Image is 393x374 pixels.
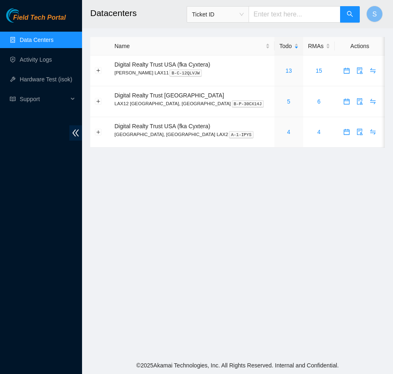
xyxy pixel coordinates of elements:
span: calendar [340,67,353,74]
button: calendar [340,125,353,139]
a: audit [353,129,366,135]
p: [PERSON_NAME] LAX11 [114,69,270,76]
a: swap [366,98,379,105]
span: S [372,9,377,19]
a: Data Centers [20,37,53,43]
a: swap [366,67,379,74]
span: audit [354,98,366,105]
span: Support [20,91,68,107]
span: calendar [340,129,353,135]
th: Actions [335,37,385,55]
span: audit [354,129,366,135]
button: Expand row [95,98,102,105]
button: swap [366,64,379,77]
a: 15 [316,67,322,74]
button: calendar [340,64,353,77]
p: LAX12 [GEOGRAPHIC_DATA], [GEOGRAPHIC_DATA] [114,100,270,107]
kbd: A-1-IPYS [229,131,254,139]
a: calendar [340,67,353,74]
span: Digital Realty Trust USA (fka Cyxtera) [114,61,210,68]
a: swap [366,129,379,135]
button: Expand row [95,67,102,74]
a: Activity Logs [20,56,52,63]
span: Ticket ID [192,8,244,21]
a: 5 [287,98,290,105]
a: Hardware Test (isok) [20,76,72,83]
a: 6 [317,98,320,105]
a: 13 [286,67,292,74]
a: audit [353,98,366,105]
span: Field Tech Portal [13,14,66,22]
span: Digital Realty Trust USA (fka Cyxtera) [114,123,210,129]
img: Akamai Technologies [6,8,41,23]
a: 4 [287,129,290,135]
button: audit [353,64,366,77]
button: S [366,6,383,22]
span: search [347,11,353,18]
footer: © 2025 Akamai Technologies, Inc. All Rights Reserved. Internal and Confidential. [82,357,393,374]
input: Enter text here... [249,6,340,23]
span: Digital Realty Trust [GEOGRAPHIC_DATA] [114,92,224,99]
button: swap [366,95,379,108]
button: audit [353,95,366,108]
span: read [10,96,16,102]
a: Akamai TechnologiesField Tech Portal [6,15,66,25]
button: swap [366,125,379,139]
p: [GEOGRAPHIC_DATA], [GEOGRAPHIC_DATA] LAX2 [114,131,270,138]
span: double-left [69,125,82,141]
a: audit [353,67,366,74]
span: audit [354,67,366,74]
button: Expand row [95,129,102,135]
a: 4 [317,129,320,135]
button: audit [353,125,366,139]
a: calendar [340,98,353,105]
kbd: B-P-30CX14J [232,100,264,108]
a: calendar [340,129,353,135]
kbd: B-C-12QLVJW [169,69,202,77]
button: calendar [340,95,353,108]
span: calendar [340,98,353,105]
button: search [340,6,360,23]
